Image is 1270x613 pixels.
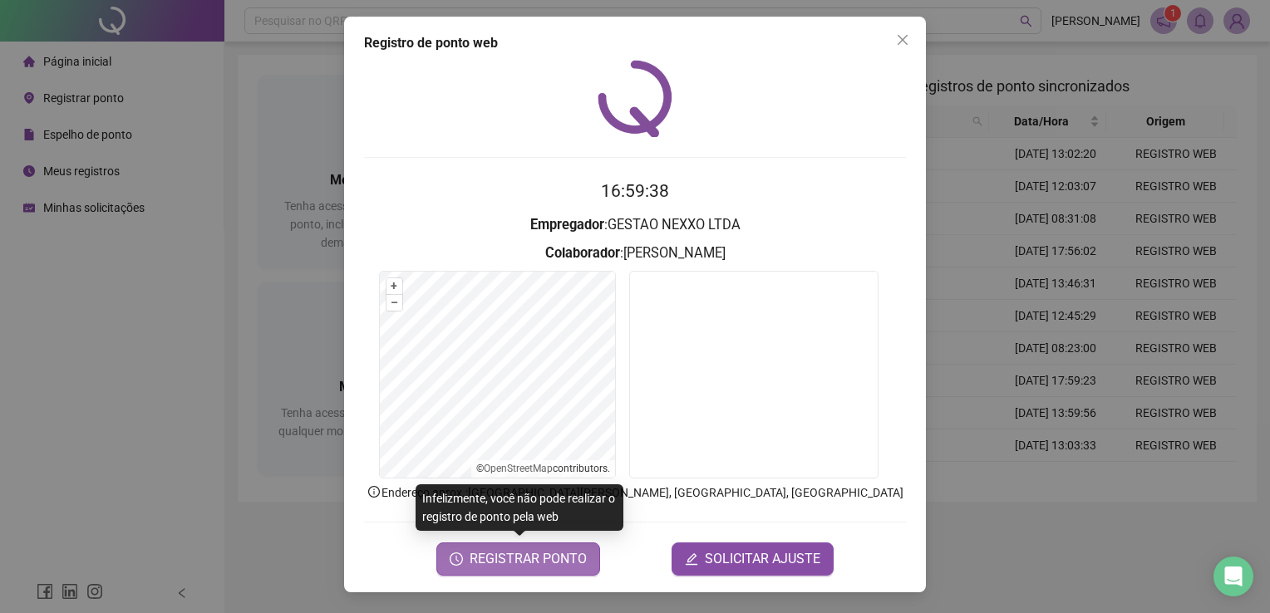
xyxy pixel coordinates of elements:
strong: Empregador [530,217,604,233]
button: – [386,295,402,311]
span: info-circle [367,484,381,499]
div: Registro de ponto web [364,33,906,53]
div: Infelizmente, você não pode realizar o registro de ponto pela web [416,484,623,531]
div: Open Intercom Messenger [1213,557,1253,596]
li: © contributors. [476,463,610,474]
h3: : [PERSON_NAME] [364,243,906,264]
strong: Colaborador [545,245,620,261]
span: REGISTRAR PONTO [470,549,587,569]
button: Close [889,27,916,53]
p: Endereço aprox. : [GEOGRAPHIC_DATA][PERSON_NAME], [GEOGRAPHIC_DATA], [GEOGRAPHIC_DATA] [364,483,906,502]
button: REGISTRAR PONTO [436,542,600,576]
span: close [896,33,909,47]
img: QRPoint [598,60,672,137]
span: edit [685,552,698,566]
span: clock-circle [450,552,463,566]
a: OpenStreetMap [484,463,553,474]
button: + [386,278,402,294]
h3: : GESTAO NEXXO LTDA [364,214,906,236]
button: editSOLICITAR AJUSTE [672,542,834,576]
time: 16:59:38 [601,181,669,201]
span: SOLICITAR AJUSTE [705,549,820,569]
